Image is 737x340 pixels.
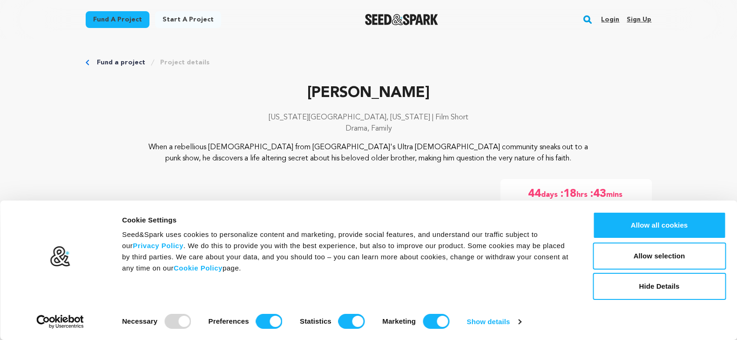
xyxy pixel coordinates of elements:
[174,264,223,272] a: Cookie Policy
[160,58,210,67] a: Project details
[593,212,726,239] button: Allow all cookies
[86,82,652,104] p: [PERSON_NAME]
[593,273,726,300] button: Hide Details
[601,12,619,27] a: Login
[365,14,438,25] a: Seed&Spark Homepage
[122,317,157,325] strong: Necessary
[133,242,183,250] a: Privacy Policy
[122,229,572,274] div: Seed&Spark uses cookies to personalize content and marketing, provide social features, and unders...
[97,58,145,67] a: Fund a project
[20,315,101,329] a: Usercentrics Cookiebot - opens in a new window
[593,243,726,270] button: Allow selection
[541,187,560,201] span: days
[300,317,331,325] strong: Statistics
[142,142,595,164] p: When a rebellious [DEMOGRAPHIC_DATA] from [GEOGRAPHIC_DATA]'s Ultra [DEMOGRAPHIC_DATA] community ...
[122,215,572,226] div: Cookie Settings
[86,58,652,67] div: Breadcrumb
[365,14,438,25] img: Seed&Spark Logo Dark Mode
[86,11,149,28] a: Fund a project
[606,187,624,201] span: mins
[86,123,652,134] p: Drama, Family
[576,187,589,201] span: hrs
[467,315,521,329] a: Show details
[50,246,71,267] img: logo
[528,187,541,201] span: 44
[209,317,249,325] strong: Preferences
[589,187,606,201] span: :43
[560,187,576,201] span: :18
[155,11,221,28] a: Start a project
[86,112,652,123] p: [US_STATE][GEOGRAPHIC_DATA], [US_STATE] | Film Short
[627,12,651,27] a: Sign up
[382,317,416,325] strong: Marketing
